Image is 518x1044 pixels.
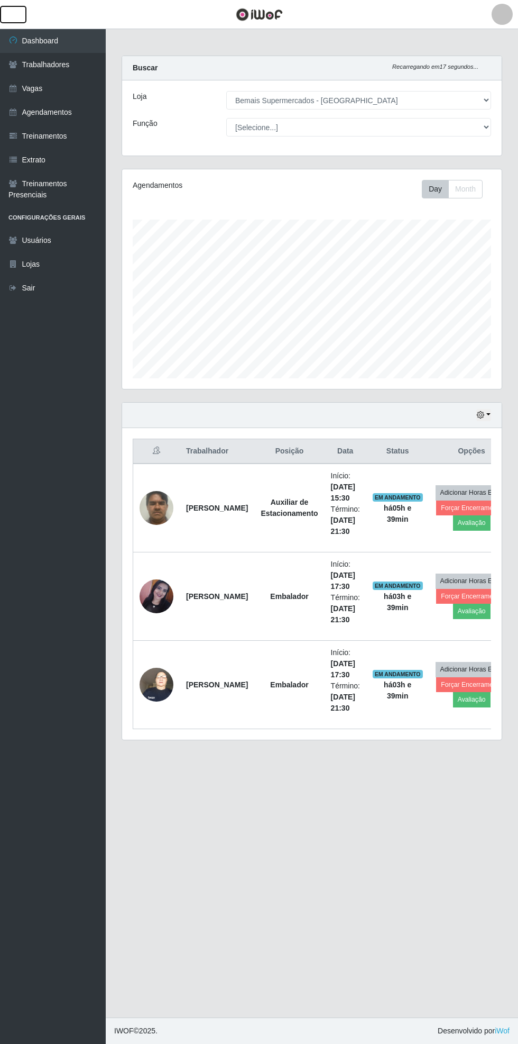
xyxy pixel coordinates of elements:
[331,647,360,680] li: Início:
[436,677,507,692] button: Forçar Encerramento
[325,439,366,464] th: Data
[133,180,273,191] div: Agendamentos
[422,180,491,198] div: Toolbar with button groups
[133,91,146,102] label: Loja
[384,592,411,612] strong: há 03 h e 39 min
[236,8,283,21] img: CoreUI Logo
[392,63,478,70] i: Recarregando em 17 segundos...
[436,589,507,604] button: Forçar Encerramento
[495,1027,510,1035] a: iWof
[331,604,355,624] time: [DATE] 21:30
[422,180,449,198] button: Day
[373,582,423,590] span: EM ANDAMENTO
[436,501,507,515] button: Forçar Encerramento
[331,483,355,502] time: [DATE] 15:30
[133,63,158,72] strong: Buscar
[331,504,360,537] li: Término:
[180,439,254,464] th: Trabalhador
[429,439,515,464] th: Opções
[331,680,360,714] li: Término:
[448,180,483,198] button: Month
[186,592,248,601] strong: [PERSON_NAME]
[114,1025,158,1037] span: © 2025 .
[270,592,308,601] strong: Embalador
[331,592,360,625] li: Término:
[186,680,248,689] strong: [PERSON_NAME]
[140,579,173,613] img: 1752499690681.jpeg
[436,662,508,677] button: Adicionar Horas Extra
[366,439,429,464] th: Status
[133,118,158,129] label: Função
[331,516,355,535] time: [DATE] 21:30
[453,604,491,619] button: Avaliação
[331,559,360,592] li: Início:
[270,680,308,689] strong: Embalador
[254,439,324,464] th: Posição
[373,493,423,502] span: EM ANDAMENTO
[436,574,508,588] button: Adicionar Horas Extra
[140,662,173,707] img: 1723623614898.jpeg
[186,504,248,512] strong: [PERSON_NAME]
[114,1027,134,1035] span: IWOF
[384,680,411,700] strong: há 03 h e 39 min
[331,470,360,504] li: Início:
[453,692,491,707] button: Avaliação
[438,1025,510,1037] span: Desenvolvido por
[422,180,483,198] div: First group
[331,571,355,591] time: [DATE] 17:30
[331,693,355,712] time: [DATE] 21:30
[373,670,423,678] span: EM ANDAMENTO
[453,515,491,530] button: Avaliação
[140,485,173,530] img: 1752587880902.jpeg
[331,659,355,679] time: [DATE] 17:30
[261,498,318,518] strong: Auxiliar de Estacionamento
[384,504,411,523] strong: há 05 h e 39 min
[436,485,508,500] button: Adicionar Horas Extra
